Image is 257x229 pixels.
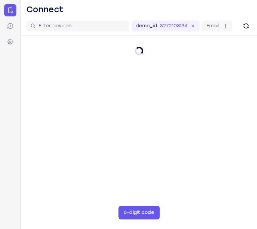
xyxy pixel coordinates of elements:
a: Settings [4,36,16,48]
input: Filter devices... [39,23,125,29]
label: demo_id [136,23,157,29]
button: Refresh [241,21,252,31]
button: 6-digit code [118,206,160,219]
a: Connect [4,4,16,16]
a: Sessions [4,20,16,32]
h1: Connect [26,4,64,15]
label: Email [206,23,219,29]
